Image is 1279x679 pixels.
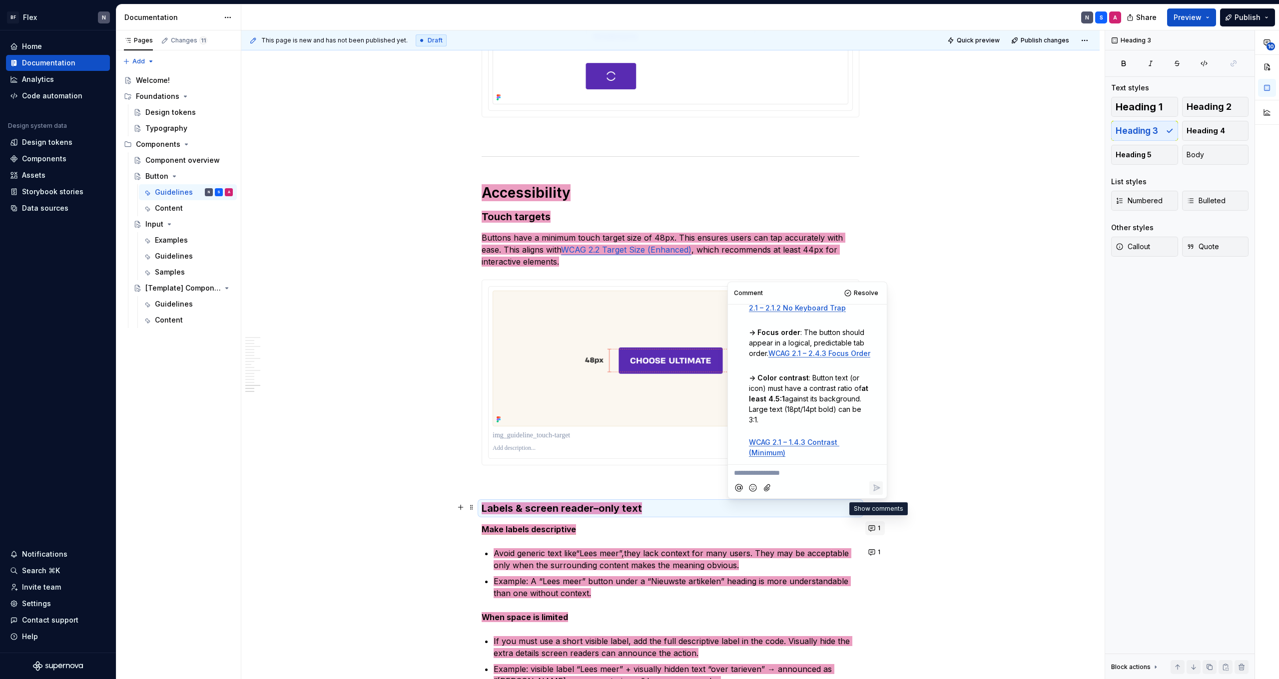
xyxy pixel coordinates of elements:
span: Publish changes [1021,36,1069,44]
button: 1 [865,545,885,559]
span: Heading 4 [1187,126,1225,136]
span: against its background. Large text (18pt/14pt bold) can be 3:1. [749,394,863,424]
a: Home [6,38,110,54]
a: Components [6,151,110,167]
span: Callout [1116,242,1150,252]
a: Typography [129,120,237,136]
div: Input [145,219,163,229]
div: Typography [145,123,187,133]
button: Notifications [6,546,110,562]
a: Design tokens [129,104,237,120]
strong: at least 4.5:1 [749,384,870,403]
div: Foundations [120,88,237,104]
div: Foundations [136,91,179,101]
span: Heading 1 [1116,102,1163,112]
div: Analytics [22,74,54,84]
button: Numbered [1111,191,1178,211]
a: Guidelines [139,248,237,264]
div: A [1113,13,1117,21]
a: [Template] Component name [129,280,237,296]
a: Component overview [129,152,237,168]
a: Content [139,200,237,216]
div: [Template] Component name [145,283,221,293]
span: Example: A “Lees meer” button under a “Nieuwste artikelen” heading is more understandable than on... [494,576,851,598]
div: Changes [171,36,207,44]
button: Mention someone [732,481,745,495]
div: Assets [22,170,45,180]
div: N [208,187,210,197]
div: S [1100,13,1103,21]
div: Other styles [1111,223,1154,233]
div: Welcome! [136,75,170,85]
div: Text styles [1111,83,1149,93]
div: List styles [1111,177,1147,187]
a: Button [129,168,237,184]
a: Content [139,312,237,328]
div: Composer editor [732,465,883,478]
button: Publish changes [1008,33,1074,47]
button: Quick preview [944,33,1004,47]
div: Settings [22,599,51,609]
a: Assets [6,167,110,183]
div: Show comments [849,502,908,515]
div: BF [7,11,19,23]
span: Avoid generic text like [494,548,576,558]
a: Invite team [6,579,110,595]
div: Guidelines [155,187,193,197]
button: Bulleted [1182,191,1249,211]
div: A [228,187,230,197]
div: Components [22,154,66,164]
a: WCAG 2.1 – 2.4.3 Focus Order [768,349,870,357]
a: Input [129,216,237,232]
a: WCAG 2.2 Target Size (Enhanced) [561,245,691,255]
div: N [1085,13,1089,21]
button: Callout [1111,237,1178,257]
div: Contact support [22,615,78,625]
a: GuidelinesNSA [139,184,237,200]
button: 1 [865,521,885,535]
button: Body [1182,145,1249,165]
div: Block actions [1111,660,1160,674]
div: Guidelines [155,299,193,309]
a: Analytics [6,71,110,87]
div: Examples [155,235,188,245]
span: Make labels descriptive [482,524,576,535]
span: Quote [1187,242,1219,252]
div: Storybook stories [22,187,83,197]
button: Heading 5 [1111,145,1178,165]
a: Welcome! [120,72,237,88]
span: Heading 2 [1187,102,1232,112]
a: Guidelines [139,296,237,312]
div: Components [120,136,237,152]
button: Preview [1167,8,1216,26]
span: 10 [1267,42,1275,50]
span: “Lees meer”, [576,548,624,559]
span: If you must use a short visible label, add the full descriptive label in the code. Visually hide ... [494,636,852,658]
span: This page is new and has not been published yet. [261,36,408,44]
button: 1 [865,500,885,514]
button: Contact support [6,612,110,628]
strong: -> Focus order [749,328,800,337]
div: Components [136,139,180,149]
div: Samples [155,267,185,277]
span: 1 [878,548,880,556]
span: Buttons have a minimum touch target size of 48px. This ensures users can tap accurately with ease... [482,233,845,255]
div: Design tokens [22,137,72,147]
button: Help [6,629,110,645]
div: Design system data [8,122,67,130]
a: Examples [139,232,237,248]
button: Attach files [761,481,774,495]
div: Search ⌘K [22,566,60,576]
button: Publish [1220,8,1275,26]
span: When space is limited [482,612,568,622]
span: 1 [878,524,880,532]
div: Button [145,171,168,181]
svg: Supernova Logo [33,661,83,671]
span: Add [132,57,145,65]
strong: -> Color contrast [749,373,809,382]
span: Heading 5 [1116,150,1152,160]
span: Labels & screen reader–only text [482,502,642,514]
div: S [217,187,220,197]
span: : The button should appear in a logical, predictable tab order. [749,328,866,357]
